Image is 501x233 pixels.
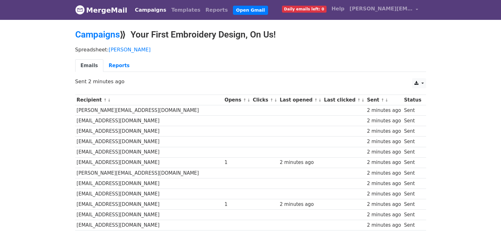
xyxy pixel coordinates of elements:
[75,199,223,210] td: [EMAIL_ADDRESS][DOMAIN_NAME]
[361,98,365,102] a: ↓
[367,201,401,208] div: 2 minutes ago
[75,126,223,137] td: [EMAIL_ADDRESS][DOMAIN_NAME]
[75,157,223,168] td: [EMAIL_ADDRESS][DOMAIN_NAME]
[75,116,223,126] td: [EMAIL_ADDRESS][DOMAIN_NAME]
[75,105,223,116] td: [PERSON_NAME][EMAIL_ADDRESS][DOMAIN_NAME]
[75,5,85,15] img: MergeMail logo
[402,220,423,230] td: Sent
[367,222,401,229] div: 2 minutes ago
[75,29,426,40] h2: ⟫ Your First Embroidery Design, On Us!
[367,190,401,198] div: 2 minutes ago
[322,95,365,105] th: Last clicked
[107,98,111,102] a: ↓
[75,189,223,199] td: [EMAIL_ADDRESS][DOMAIN_NAME]
[367,128,401,135] div: 2 minutes ago
[402,95,423,105] th: Status
[274,98,278,102] a: ↓
[402,137,423,147] td: Sent
[347,3,421,17] a: [PERSON_NAME][EMAIL_ADDRESS][DOMAIN_NAME]
[314,98,318,102] a: ↑
[402,199,423,210] td: Sent
[367,149,401,156] div: 2 minutes ago
[282,6,327,13] span: Daily emails left: 0
[75,78,426,85] p: Sent 2 minutes ago
[75,29,120,40] a: Campaigns
[223,95,251,105] th: Opens
[75,3,127,17] a: MergeMail
[75,59,103,72] a: Emails
[318,98,322,102] a: ↓
[75,220,223,230] td: [EMAIL_ADDRESS][DOMAIN_NAME]
[329,3,347,15] a: Help
[75,168,223,178] td: [PERSON_NAME][EMAIL_ADDRESS][DOMAIN_NAME]
[402,126,423,137] td: Sent
[243,98,247,102] a: ↑
[279,3,329,15] a: Daily emails left: 0
[132,4,169,16] a: Campaigns
[402,157,423,168] td: Sent
[109,47,151,53] a: [PERSON_NAME]
[402,189,423,199] td: Sent
[224,159,250,166] div: 1
[247,98,250,102] a: ↓
[402,168,423,178] td: Sent
[270,98,273,102] a: ↑
[385,98,388,102] a: ↓
[402,210,423,220] td: Sent
[402,116,423,126] td: Sent
[103,59,135,72] a: Reports
[402,105,423,116] td: Sent
[365,95,402,105] th: Sent
[367,138,401,145] div: 2 minutes ago
[367,170,401,177] div: 2 minutes ago
[224,201,250,208] div: 1
[381,98,384,102] a: ↑
[169,4,203,16] a: Templates
[367,117,401,125] div: 2 minutes ago
[367,159,401,166] div: 2 minutes ago
[278,95,322,105] th: Last opened
[350,5,413,13] span: [PERSON_NAME][EMAIL_ADDRESS][DOMAIN_NAME]
[367,211,401,218] div: 2 minutes ago
[103,98,107,102] a: ↑
[233,6,268,15] a: Open Gmail
[367,107,401,114] div: 2 minutes ago
[75,210,223,220] td: [EMAIL_ADDRESS][DOMAIN_NAME]
[367,180,401,187] div: 2 minutes ago
[75,147,223,157] td: [EMAIL_ADDRESS][DOMAIN_NAME]
[75,137,223,147] td: [EMAIL_ADDRESS][DOMAIN_NAME]
[402,178,423,189] td: Sent
[280,159,321,166] div: 2 minutes ago
[203,4,230,16] a: Reports
[357,98,361,102] a: ↑
[280,201,321,208] div: 2 minutes ago
[75,46,426,53] p: Spreadsheet:
[75,95,223,105] th: Recipient
[402,147,423,157] td: Sent
[251,95,278,105] th: Clicks
[75,178,223,189] td: [EMAIL_ADDRESS][DOMAIN_NAME]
